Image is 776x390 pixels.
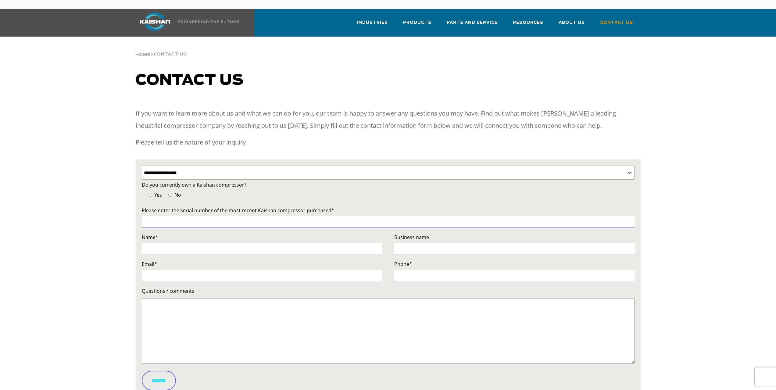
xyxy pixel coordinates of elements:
[403,15,431,35] a: Products
[394,233,635,242] label: Business name
[357,15,388,35] a: Industries
[513,15,543,35] a: Resources
[136,136,641,148] p: Please tell us the nature of your inquiry.
[142,260,382,268] label: Email*
[135,52,150,57] a: Home
[135,53,150,57] span: Home
[142,181,635,189] label: Do you currently own a Kaishan compressor?
[403,19,431,26] span: Products
[173,191,181,198] span: No
[136,73,244,88] span: Contact us
[148,193,152,197] input: Yes
[600,19,633,26] span: Contact Us
[513,19,543,26] span: Resources
[559,15,585,35] a: About Us
[135,37,187,60] div: >
[600,15,633,35] a: Contact Us
[142,233,382,242] label: Name*
[132,9,240,37] a: Kaishan USA
[447,19,498,26] span: Parts and Service
[357,19,388,26] span: Industries
[136,107,641,132] p: If you want to learn more about us and what we can do for you, our team is happy to answer any qu...
[142,206,635,215] label: Please enter the serial number of the most recent Kaishan compressor purchased*
[394,260,635,268] label: Phone*
[132,13,178,31] img: kaishan logo
[559,19,585,26] span: About Us
[153,191,162,198] span: Yes
[178,20,239,23] img: Engineering the future
[168,193,172,197] input: No
[447,15,498,35] a: Parts and Service
[154,52,187,56] span: Contact Us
